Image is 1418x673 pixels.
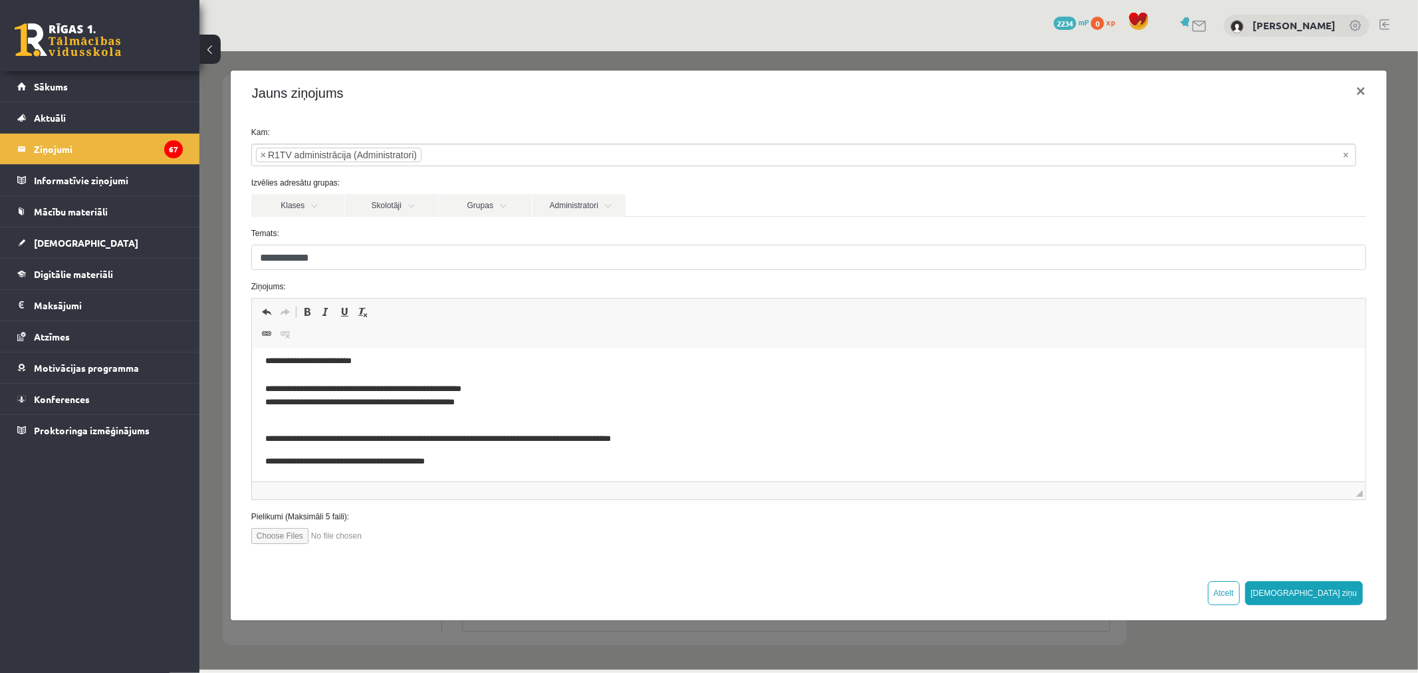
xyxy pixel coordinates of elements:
[17,321,183,352] a: Atzīmes
[17,384,183,414] a: Konferences
[34,205,108,217] span: Mācību materiāli
[1146,21,1177,59] button: ×
[1157,439,1163,446] span: Resize
[154,252,173,269] a: Remove Format
[76,252,95,269] a: Redo (Ctrl+Y)
[17,71,183,102] a: Sākums
[17,165,183,196] a: Informatīvie ziņojumi
[17,415,183,446] a: Proktoringa izmēģinājums
[164,140,183,158] i: 67
[136,252,154,269] a: Underline (Ctrl+U)
[34,393,90,405] span: Konferences
[117,252,136,269] a: Italic (Ctrl+I)
[34,237,138,249] span: [DEMOGRAPHIC_DATA]
[42,176,1177,188] label: Temats:
[17,259,183,289] a: Digitālie materiāli
[1054,17,1076,30] span: 2234
[1078,17,1089,27] span: mP
[34,424,150,436] span: Proktoringa izmēģinājums
[42,126,1177,138] label: Izvēlies adresātu grupas:
[53,297,1166,430] iframe: Editor, wiswyg-editor-47024925113600-1757327302-255
[34,268,113,280] span: Digitālie materiāli
[76,274,95,291] a: Unlink
[58,274,76,291] a: Link (Ctrl+K)
[42,460,1177,471] label: Pielikumi (Maksimāli 5 faili):
[57,96,222,111] li: R1TV administrācija (Administratori)
[34,165,183,196] legend: Informatīvie ziņojumi
[34,290,183,321] legend: Maksājumi
[15,23,121,57] a: Rīgas 1. Tālmācības vidusskola
[58,252,76,269] a: Undo (Ctrl+Z)
[34,362,139,374] span: Motivācijas programma
[34,112,66,124] span: Aktuāli
[34,331,70,342] span: Atzīmes
[1106,17,1115,27] span: xp
[1231,20,1244,33] img: Emīls Linde
[1091,17,1122,27] a: 0 xp
[34,80,68,92] span: Sākums
[42,75,1177,87] label: Kam:
[1046,530,1164,554] button: [DEMOGRAPHIC_DATA] ziņu
[1054,17,1089,27] a: 2234 mP
[17,227,183,258] a: [DEMOGRAPHIC_DATA]
[333,143,426,166] a: Administratori
[17,134,183,164] a: Ziņojumi67
[17,352,183,383] a: Motivācijas programma
[17,290,183,321] a: Maksājumi
[34,134,183,164] legend: Ziņojumi
[1008,530,1040,554] button: Atcelt
[239,143,332,166] a: Grupas
[1252,19,1336,32] a: [PERSON_NAME]
[17,102,183,133] a: Aktuāli
[42,229,1177,241] label: Ziņojums:
[1144,97,1149,110] span: Noņemt visus vienumus
[61,97,66,110] span: ×
[17,196,183,227] a: Mācību materiāli
[1091,17,1104,30] span: 0
[146,143,239,166] a: Skolotāji
[98,252,117,269] a: Bold (Ctrl+B)
[53,32,144,52] h4: Jauns ziņojums
[52,143,145,166] a: Klases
